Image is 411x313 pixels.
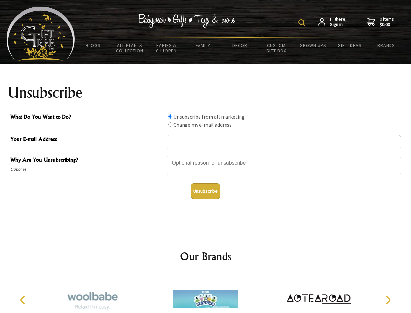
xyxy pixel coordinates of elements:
[295,38,331,52] a: Grown Ups
[368,38,405,52] a: Brands
[318,16,347,28] a: Hi there,Sign in
[167,156,401,175] textarea: Why Are You Unsubscribing?
[367,16,394,28] a: 0 items$0.00
[10,135,163,144] span: Your E-mail Address
[13,248,398,264] h2: Our Brands
[381,293,395,307] button: Next
[168,122,172,127] input: What Do You Want to Do?
[258,38,295,57] a: Custom Gift Box
[330,22,347,28] strong: Sign in
[380,16,394,28] span: 0 items
[10,156,163,165] span: Why Are You Unsubscribing?
[173,121,232,128] label: Change my e-mail address
[173,113,245,120] label: Unsubscribe from all marketing
[8,85,404,100] h1: Unsubscribe
[10,113,163,122] span: What Do You Want to Do?
[10,165,163,173] span: Optional
[221,38,258,52] a: Decor
[380,22,394,28] strong: $0.00
[330,16,347,28] span: Hi there,
[7,7,75,61] img: Babyware - Gifts - Toys and more...
[298,19,305,26] img: product search
[148,38,185,57] a: Babies & Children
[16,293,31,307] button: Previous
[167,135,401,149] input: Your E-mail Address
[331,38,368,52] a: Gift Ideas
[112,38,148,57] a: All Plants Collection
[191,183,220,199] button: Unsubscribe
[138,14,236,28] img: Babywear - Gifts - Toys & more
[168,114,172,119] input: What Do You Want to Do?
[75,38,112,52] a: BLOGS
[185,38,222,52] a: Family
